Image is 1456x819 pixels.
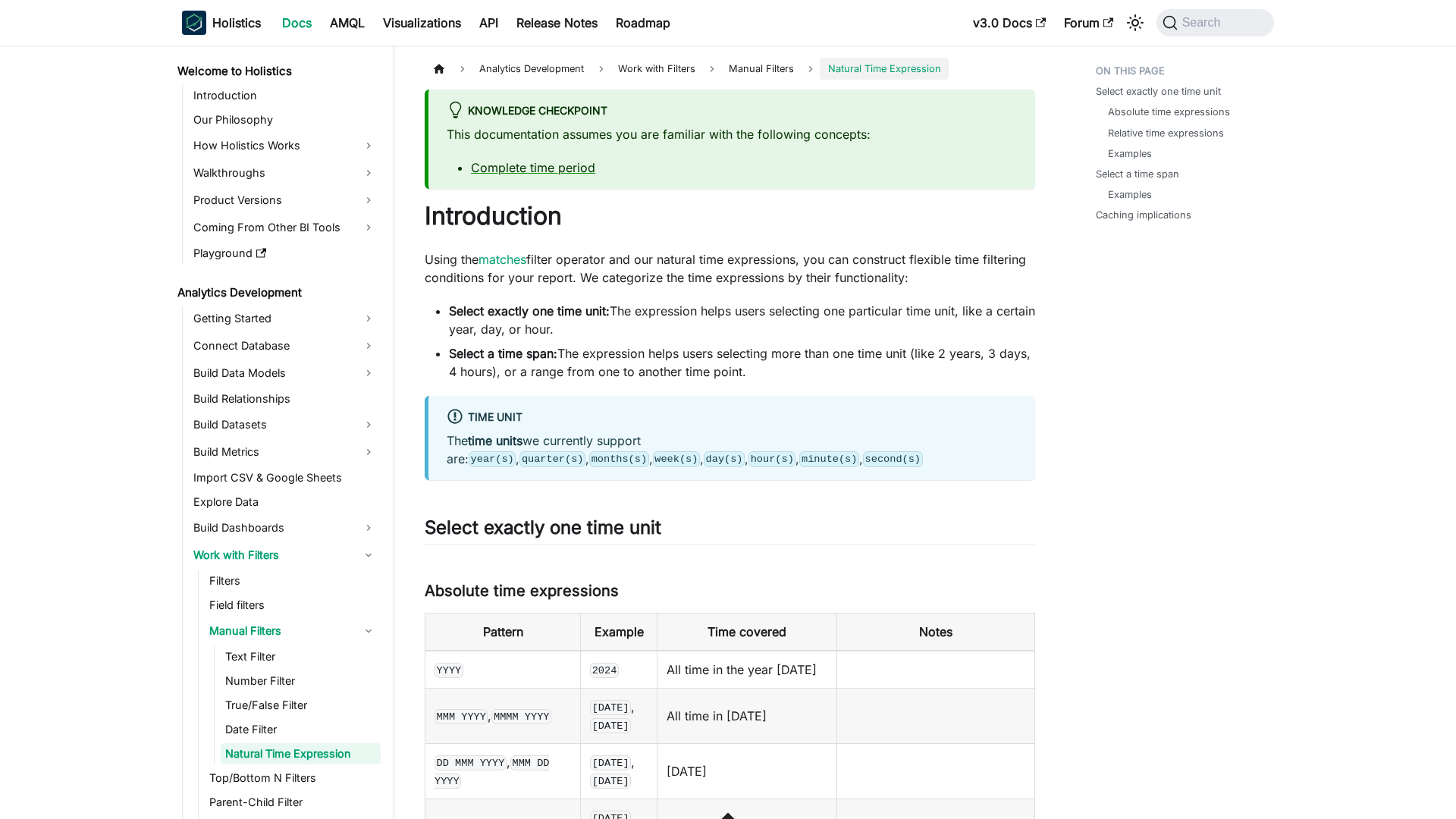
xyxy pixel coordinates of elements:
[447,408,1017,428] div: Time unit
[1108,105,1230,119] a: Absolute time expressions
[589,451,649,466] code: months(s)
[1108,187,1152,202] a: Examples
[1108,126,1224,140] a: Relative time expressions
[425,201,1035,231] h1: Introduction
[189,388,381,409] a: Build Relationships
[182,11,206,35] img: Holistics
[167,45,394,819] nav: Docs sidebar
[189,215,381,240] a: Coming From Other BI Tools
[581,688,657,743] td: ,
[273,11,321,35] a: Docs
[581,613,657,651] th: Example
[1178,16,1230,30] span: Search
[321,11,374,35] a: AMQL
[590,773,631,789] code: [DATE]
[1096,208,1191,222] a: Caching implications
[205,595,381,616] a: Field filters
[189,440,381,464] a: Build Metrics
[435,755,549,789] code: MMM DD YYYY
[212,14,261,32] b: Holistics
[189,188,381,212] a: Product Versions
[799,451,859,466] code: minute(s)
[374,11,470,35] a: Visualizations
[507,11,607,35] a: Release Notes
[189,133,381,158] a: How Holistics Works
[1108,146,1152,161] a: Examples
[590,755,631,770] code: [DATE]
[205,767,381,789] a: Top/Bottom N Filters
[425,58,453,80] a: Home page
[173,282,381,303] a: Analytics Development
[1096,167,1179,181] a: Select a time span
[471,160,595,175] a: Complete time period
[221,646,381,667] a: Text Filter
[590,700,631,715] code: [DATE]
[491,709,551,724] code: MMMM YYYY
[447,102,1017,121] div: Knowledge Checkpoint
[449,346,557,361] strong: Select a time span:
[189,161,381,185] a: Walkthroughs
[449,303,610,318] strong: Select exactly one time unit:
[519,451,585,466] code: quarter(s)
[449,344,1035,381] li: The expression helps users selecting more than one time unit (like 2 years, 3 days, 4 hours), or ...
[425,250,1035,287] p: Using the filter operator and our natural time expressions, you can construct flexible time filte...
[607,11,679,35] a: Roadmap
[469,451,516,466] code: year(s)
[590,663,619,678] code: 2024
[182,11,261,35] a: HolisticsHolisticsHolistics
[653,451,700,466] code: week(s)
[1096,84,1221,99] a: Select exactly one time unit
[964,11,1055,35] a: v3.0 Docs
[610,58,703,80] span: Work with Filters
[721,58,802,80] span: Manual Filters
[221,719,381,740] a: Date Filter
[435,709,488,724] code: MMM YYYY
[837,613,1035,651] th: Notes
[205,619,381,643] a: Manual Filters
[189,516,381,540] a: Build Dashboards
[447,125,1017,143] p: This documentation assumes you are familiar with the following concepts:
[205,570,381,591] a: Filters
[189,306,381,331] a: Getting Started
[748,451,795,466] code: hour(s)
[449,302,1035,338] li: The expression helps users selecting one particular time unit, like a certain year, day, or hour.
[1156,9,1274,36] button: Search (Command+K)
[472,58,591,80] span: Analytics Development
[173,61,381,82] a: Welcome to Holistics
[479,252,526,267] a: matches
[425,58,1035,80] nav: Breadcrumbs
[657,688,837,743] td: All time in [DATE]
[863,451,923,466] code: second(s)
[205,792,381,813] a: Parent-Child Filter
[221,670,381,692] a: Number Filter
[590,718,631,733] code: [DATE]
[704,451,745,466] code: day(s)
[435,663,463,678] code: YYYY
[657,743,837,799] td: [DATE]
[189,334,381,358] a: Connect Database
[425,613,581,651] th: Pattern
[189,243,381,264] a: Playground
[447,431,1017,468] p: The we currently support are: , , , , , , ,
[1055,11,1122,35] a: Forum
[468,433,522,448] strong: time units
[820,58,948,80] span: Natural Time Expression
[1123,11,1147,35] button: Switch between dark and light mode (currently system mode)
[657,651,837,689] td: All time in the year [DATE]
[657,613,837,651] th: Time covered
[221,743,381,764] a: Natural Time Expression
[470,11,507,35] a: API
[425,688,581,743] td: ,
[425,516,1035,545] h2: Select exactly one time unit
[189,491,381,513] a: Explore Data
[221,695,381,716] a: True/False Filter
[425,743,581,799] td: ,
[189,109,381,130] a: Our Philosophy
[435,755,507,770] code: DD MMM YYYY
[189,467,381,488] a: Import CSV & Google Sheets
[189,543,381,567] a: Work with Filters
[189,85,381,106] a: Introduction
[189,413,381,437] a: Build Datasets
[581,743,657,799] td: ,
[189,361,381,385] a: Build Data Models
